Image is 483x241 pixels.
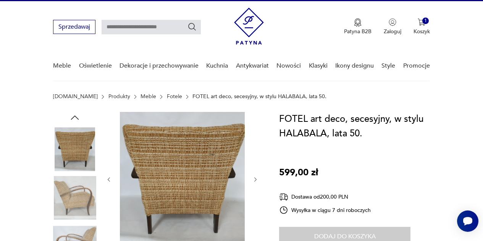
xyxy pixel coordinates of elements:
[120,51,199,81] a: Dekoracje i przechowywanie
[276,51,301,81] a: Nowości
[344,28,372,35] p: Patyna B2B
[418,18,425,26] img: Ikona koszyka
[344,18,372,35] button: Patyna B2B
[403,51,430,81] a: Promocje
[279,112,430,141] h1: FOTEL art deco, secesyjny, w stylu HALABALA, lata 50.
[206,51,228,81] a: Kuchnia
[53,176,97,220] img: Zdjęcie produktu FOTEL art deco, secesyjny, w stylu HALABALA, lata 50.
[279,165,318,180] p: 599,00 zł
[309,51,328,81] a: Klasyki
[279,192,371,202] div: Dostawa od 200,00 PLN
[53,25,95,30] a: Sprzedawaj
[187,22,197,31] button: Szukaj
[279,205,371,215] div: Wysyłka w ciągu 7 dni roboczych
[53,51,71,81] a: Meble
[108,94,130,100] a: Produkty
[79,51,112,81] a: Oświetlenie
[53,20,95,34] button: Sprzedawaj
[381,51,395,81] a: Style
[141,94,156,100] a: Meble
[384,28,401,35] p: Zaloguj
[236,51,269,81] a: Antykwariat
[422,18,429,24] div: 1
[234,8,264,45] img: Patyna - sklep z meblami i dekoracjami vintage
[335,51,374,81] a: Ikony designu
[167,94,182,100] a: Fotele
[53,94,98,100] a: [DOMAIN_NAME]
[53,127,97,171] img: Zdjęcie produktu FOTEL art deco, secesyjny, w stylu HALABALA, lata 50.
[457,210,478,232] iframe: Smartsupp widget button
[389,18,396,26] img: Ikonka użytkownika
[414,18,430,35] button: 1Koszyk
[384,18,401,35] button: Zaloguj
[192,94,326,100] p: FOTEL art deco, secesyjny, w stylu HALABALA, lata 50.
[344,18,372,35] a: Ikona medaluPatyna B2B
[279,192,288,202] img: Ikona dostawy
[354,18,362,27] img: Ikona medalu
[414,28,430,35] p: Koszyk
